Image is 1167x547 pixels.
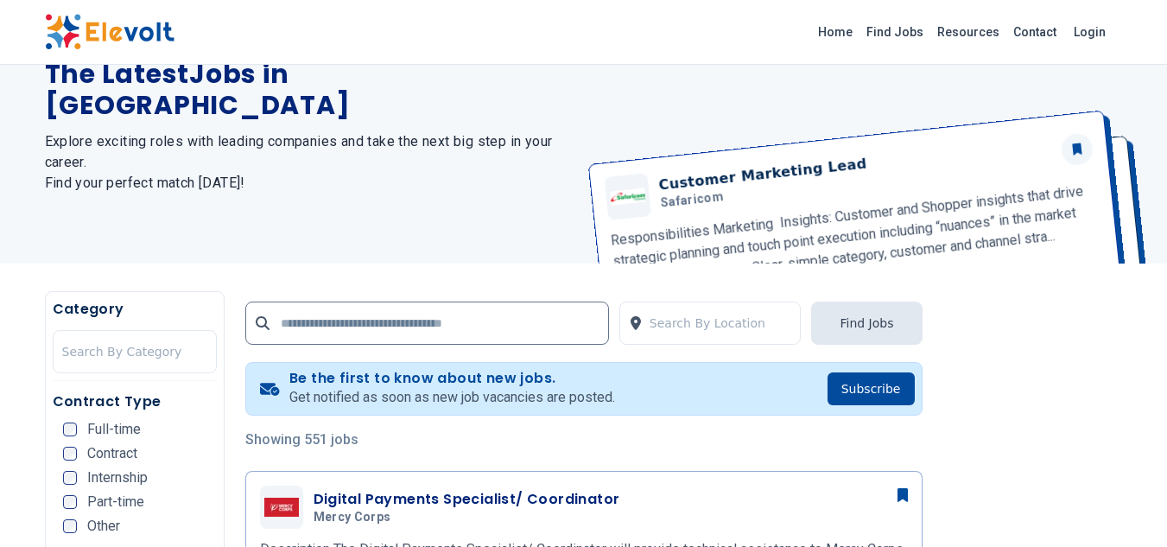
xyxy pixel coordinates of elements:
a: Home [811,18,859,46]
span: Mercy Corps [314,510,391,525]
h5: Category [53,299,217,320]
h2: Explore exciting roles with leading companies and take the next big step in your career. Find you... [45,131,563,194]
iframe: Chat Widget [1081,464,1167,547]
input: Full-time [63,423,77,436]
img: Mercy Corps [264,498,299,518]
a: Resources [930,18,1006,46]
span: Part-time [87,495,144,509]
img: Elevolt [45,14,174,50]
input: Contract [63,447,77,461]
h3: Digital Payments Specialist/ Coordinator [314,489,620,510]
button: Subscribe [828,372,915,405]
a: Contact [1006,18,1063,46]
h4: Be the first to know about new jobs. [289,370,615,387]
button: Find Jobs [811,302,922,345]
span: Full-time [87,423,141,436]
input: Part-time [63,495,77,509]
a: Login [1063,15,1116,49]
h5: Contract Type [53,391,217,412]
span: Other [87,519,120,533]
p: Get notified as soon as new job vacancies are posted. [289,387,615,408]
a: Find Jobs [859,18,930,46]
input: Internship [63,471,77,485]
h1: The Latest Jobs in [GEOGRAPHIC_DATA] [45,59,563,121]
span: Contract [87,447,137,461]
span: Internship [87,471,148,485]
p: Showing 551 jobs [245,429,923,450]
input: Other [63,519,77,533]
